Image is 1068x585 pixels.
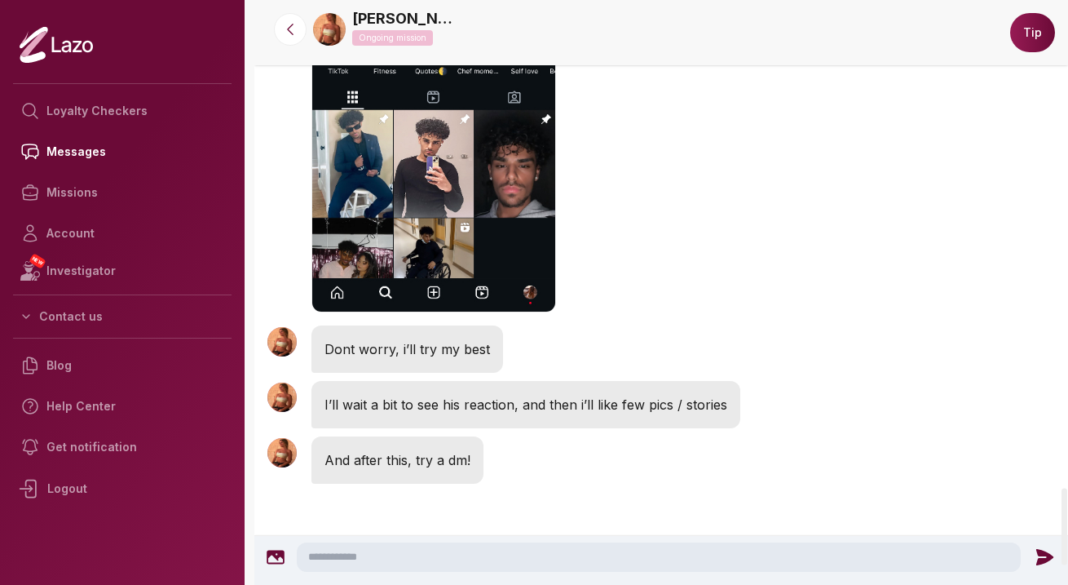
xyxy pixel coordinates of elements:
[13,427,232,468] a: Get notification
[313,13,346,46] img: 5dd41377-3645-4864-a336-8eda7bc24f8f
[267,438,297,468] img: User avatar
[13,213,232,254] a: Account
[13,131,232,172] a: Messages
[13,254,232,288] a: NEWInvestigator
[324,339,490,360] p: Dont worry, i’ll try my best
[324,450,470,471] p: And after this, try a dm!
[13,302,232,331] button: Contact us
[267,383,297,412] img: User avatar
[1010,13,1055,52] button: Tip
[13,468,232,510] div: Logout
[267,327,297,357] img: User avatar
[324,394,727,415] p: I’ll wait a bit to see his reaction, and then i’ll like few pics / stories
[13,91,232,131] a: Loyalty Checkers
[13,172,232,213] a: Missions
[352,7,458,30] a: [PERSON_NAME]
[352,30,433,46] p: Ongoing mission
[13,386,232,427] a: Help Center
[29,253,46,269] span: NEW
[13,345,232,386] a: Blog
